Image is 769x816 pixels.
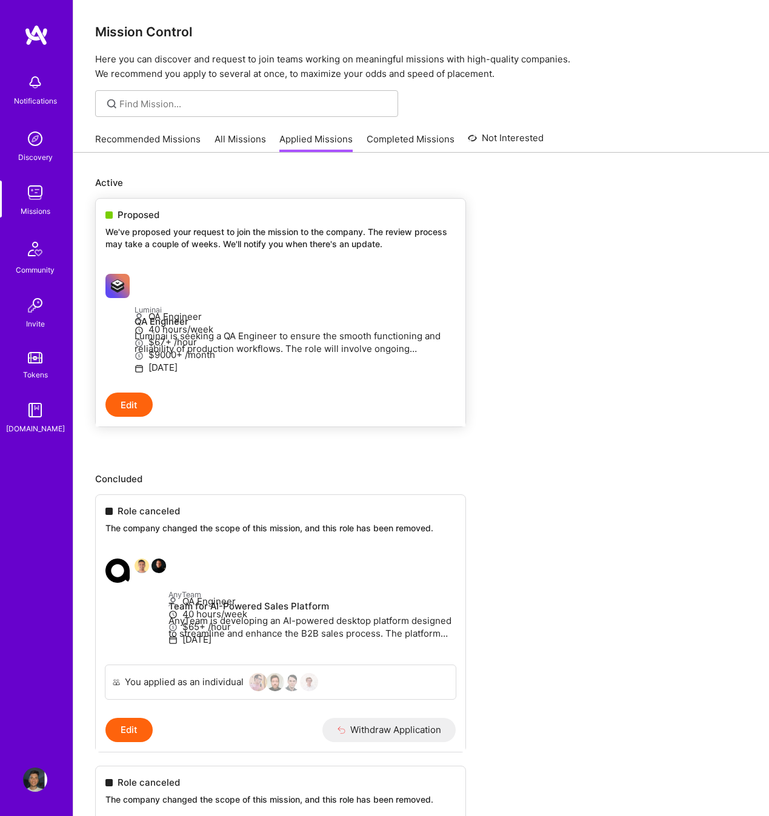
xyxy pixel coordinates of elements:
p: The company changed the scope of this mission, and this role has been removed. [105,522,456,534]
span: Proposed [118,208,159,221]
img: logo [24,24,48,46]
img: James Touhey [151,559,166,573]
img: guide book [23,398,47,422]
a: Completed Missions [367,133,454,153]
img: teamwork [23,181,47,205]
i: icon Applicant [168,597,178,606]
div: Discovery [18,151,53,164]
img: User Avatar [23,768,47,792]
img: bell [23,70,47,95]
input: Find Mission... [119,98,389,110]
i: icon SearchGrey [105,97,119,111]
p: $9000+ /month [135,348,456,361]
a: AnyTeam company logoSouvik BasuJames TouheyAnyTeamTeam for AI-Powered Sales PlatformAnyTeam is de... [96,549,465,665]
a: User Avatar [20,768,50,792]
img: User Avatar [283,673,301,691]
div: [DOMAIN_NAME] [6,422,65,435]
img: Invite [23,293,47,317]
p: We've proposed your request to join the mission to the company. The review process may take a cou... [105,226,456,250]
img: Community [21,234,50,264]
p: [DATE] [135,361,456,374]
p: Here you can discover and request to join teams working on meaningful missions with high-quality ... [95,52,747,81]
div: Invite [26,317,45,330]
img: Luminai company logo [105,274,130,298]
img: AnyTeam company logo [105,559,130,583]
img: User Avatar [300,673,318,691]
span: Role canceled [118,505,180,517]
p: QA Engineer [135,310,456,323]
i: icon MoneyGray [168,623,178,632]
button: Edit [105,718,153,742]
img: discovery [23,127,47,151]
i: icon Applicant [135,313,144,322]
a: Applied Missions [279,133,353,153]
i: icon Clock [135,326,144,335]
img: tokens [28,352,42,363]
button: Edit [105,393,153,417]
div: Notifications [14,95,57,107]
p: $65+ /hour [168,620,456,633]
p: 40 hours/week [168,608,456,620]
p: Concluded [95,473,747,485]
p: 40 hours/week [135,323,456,336]
p: [DATE] [168,633,456,646]
div: Community [16,264,55,276]
div: Missions [21,205,50,217]
img: User Avatar [249,673,267,691]
p: $67+ /hour [135,336,456,348]
div: Tokens [23,368,48,381]
i: icon Calendar [135,364,144,373]
img: Souvik Basu [135,559,149,573]
div: You applied as an individual [125,675,244,688]
a: Luminai company logoLuminaiQA EngineerLuminai is seeking a QA Engineer to ensure the smooth funct... [96,264,465,393]
i: icon Clock [168,610,178,619]
a: Not Interested [468,131,544,153]
button: Withdraw Application [322,718,456,742]
p: QA Engineer [168,595,456,608]
h3: Mission Control [95,24,747,39]
p: Active [95,176,747,189]
i: icon MoneyGray [135,351,144,360]
i: icon Calendar [168,635,178,645]
a: Recommended Missions [95,133,201,153]
i: icon MoneyGray [135,339,144,348]
img: User Avatar [266,673,284,691]
a: All Missions [215,133,266,153]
